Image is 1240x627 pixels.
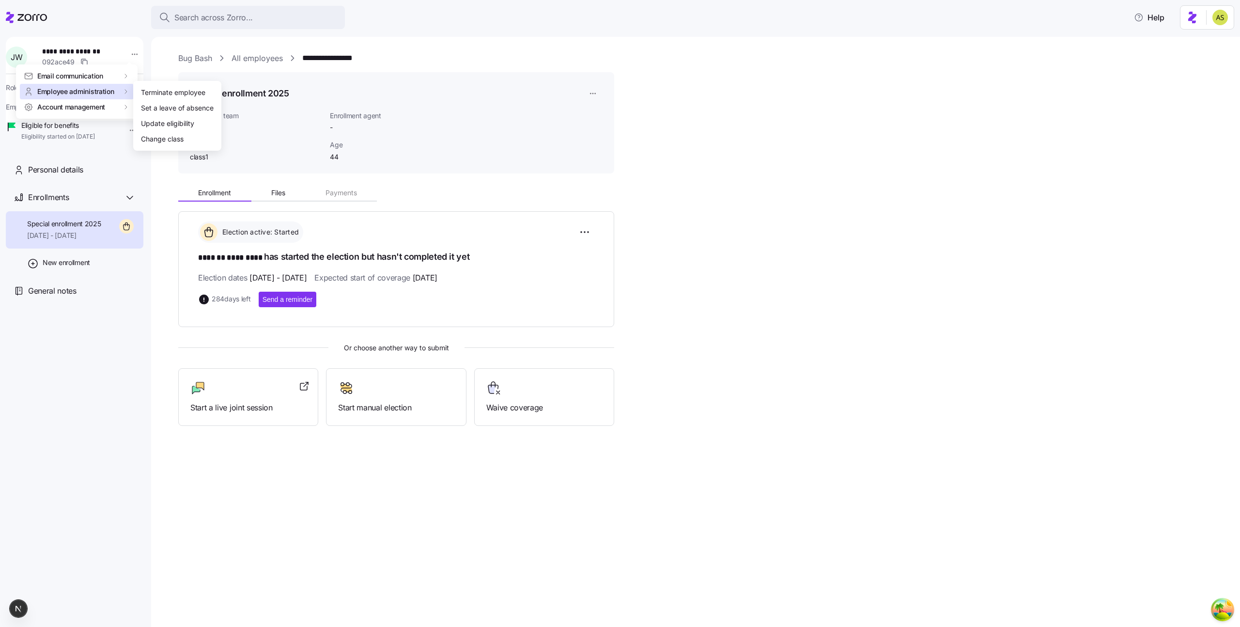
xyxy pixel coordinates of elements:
div: Set a leave of absence [141,103,214,113]
span: Email communication [37,71,103,81]
div: Change class [141,134,184,144]
span: Employee administration [37,87,114,96]
div: Update eligibility [141,118,194,129]
div: Terminate employee [141,87,205,98]
span: Account management [37,102,105,112]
